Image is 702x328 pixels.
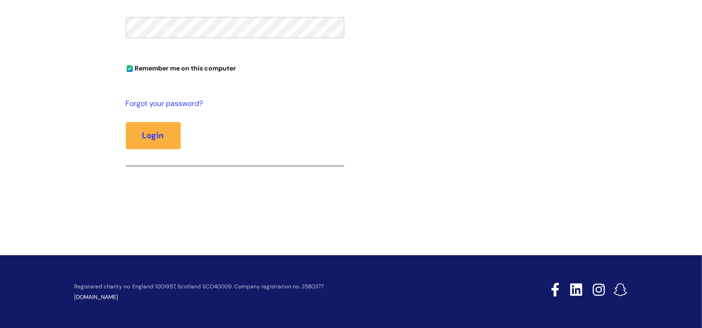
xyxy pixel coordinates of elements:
[75,293,118,301] a: [DOMAIN_NAME]
[126,122,181,149] button: Login
[127,66,133,72] input: Remember me on this computer
[75,284,486,290] p: Registered charity no. England 1001957, Scotland SCO40009. Company registration no. 2580377
[126,60,344,75] div: You can uncheck this option if you're logging in from a shared device
[126,97,340,111] a: Forgot your password?
[126,62,236,72] label: Remember me on this computer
